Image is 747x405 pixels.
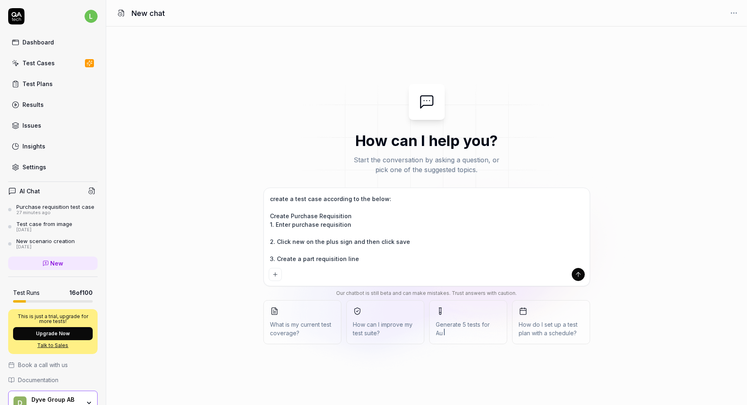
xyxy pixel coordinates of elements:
[22,121,41,130] div: Issues
[16,210,94,216] div: 27 minutes ago
[22,38,54,46] div: Dashboard
[512,300,590,344] button: How do I set up a test plan with a schedule?
[13,327,93,340] button: Upgrade Now
[13,342,93,349] a: Talk to Sales
[8,376,98,384] a: Documentation
[436,320,500,337] span: Generate 5 tests for
[269,193,585,265] textarea: create a test case according to the below: Create Purchase Requisition 1. Enter purchase requisit...
[8,117,98,133] a: Issues
[263,290,590,297] div: Our chatbot is still beta and can make mistakes. Trust answers with caution.
[22,80,53,88] div: Test Plans
[20,187,40,195] h4: AI Chat
[16,238,75,244] div: New scenario creation
[132,8,165,19] h1: New chat
[13,289,40,297] h5: Test Runs
[18,376,58,384] span: Documentation
[16,227,72,233] div: [DATE]
[18,361,68,369] span: Book a call with us
[51,259,64,268] span: New
[8,76,98,92] a: Test Plans
[8,138,98,154] a: Insights
[8,34,98,50] a: Dashboard
[8,159,98,175] a: Settings
[8,257,98,270] a: New
[8,204,98,216] a: Purchase requisition test case27 minutes ago
[22,163,46,171] div: Settings
[8,55,98,71] a: Test Cases
[353,320,417,337] span: How can I improve my test suite?
[16,221,72,227] div: Test case from image
[8,361,98,369] a: Book a call with us
[22,100,44,109] div: Results
[69,288,93,297] span: 16 of 100
[31,396,80,403] div: Dyve Group AB
[436,330,443,336] span: Au
[8,221,98,233] a: Test case from image[DATE]
[8,97,98,113] a: Results
[519,320,583,337] span: How do I set up a test plan with a schedule?
[8,238,98,250] a: New scenario creation[DATE]
[85,10,98,23] span: l
[263,300,341,344] button: What is my current test coverage?
[22,142,45,150] div: Insights
[85,8,98,24] button: l
[13,314,93,324] p: This is just a trial, upgrade for more tests!
[429,300,507,344] button: Generate 5 tests forAu
[346,300,424,344] button: How can I improve my test suite?
[22,59,55,67] div: Test Cases
[16,244,75,250] div: [DATE]
[270,320,334,337] span: What is my current test coverage?
[16,204,94,210] div: Purchase requisition test case
[269,268,282,281] button: Add attachment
